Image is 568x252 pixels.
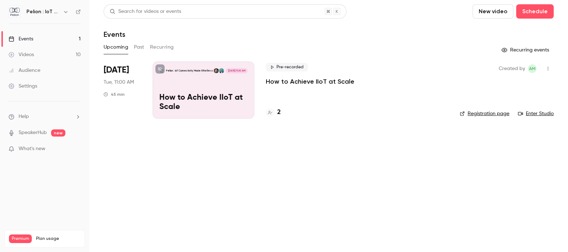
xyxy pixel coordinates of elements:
[528,64,537,73] span: Anna Murdoch
[499,64,525,73] span: Created by
[72,146,81,152] iframe: Noticeable Trigger
[219,68,224,73] img: Ulf Seijmer
[226,68,247,73] span: [DATE] 11:00 AM
[104,64,129,76] span: [DATE]
[498,44,554,56] button: Recurring events
[9,51,34,58] div: Videos
[9,83,37,90] div: Settings
[110,8,181,15] div: Search for videos or events
[134,41,144,53] button: Past
[150,41,174,53] button: Recurring
[277,108,281,117] h4: 2
[104,61,141,119] div: Oct 28 Tue, 11:00 AM (Europe/London)
[159,93,248,112] p: How to Achieve IIoT at Scale
[36,236,80,242] span: Plan usage
[19,145,45,153] span: What's new
[516,4,554,19] button: Schedule
[460,110,509,117] a: Registration page
[104,79,134,86] span: Tue, 11:00 AM
[19,129,47,137] a: SpeakerHub
[166,69,213,73] p: Pelion : IoT Connectivity Made Effortless
[9,113,81,120] li: help-dropdown-opener
[153,61,254,119] a: How to Achieve IIoT at ScalePelion : IoT Connectivity Made EffortlessUlf SeijmerAlan Tait[DATE] 1...
[104,30,125,39] h1: Events
[266,63,308,71] span: Pre-recorded
[9,35,33,43] div: Events
[51,129,65,137] span: new
[19,113,29,120] span: Help
[9,6,20,18] img: Pelion : IoT Connectivity Made Effortless
[214,68,219,73] img: Alan Tait
[104,92,125,97] div: 45 min
[518,110,554,117] a: Enter Studio
[26,8,60,15] h6: Pelion : IoT Connectivity Made Effortless
[473,4,513,19] button: New video
[9,67,40,74] div: Audience
[266,108,281,117] a: 2
[104,41,128,53] button: Upcoming
[529,64,535,73] span: AM
[9,234,32,243] span: Premium
[266,77,354,86] a: How to Achieve IIoT at Scale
